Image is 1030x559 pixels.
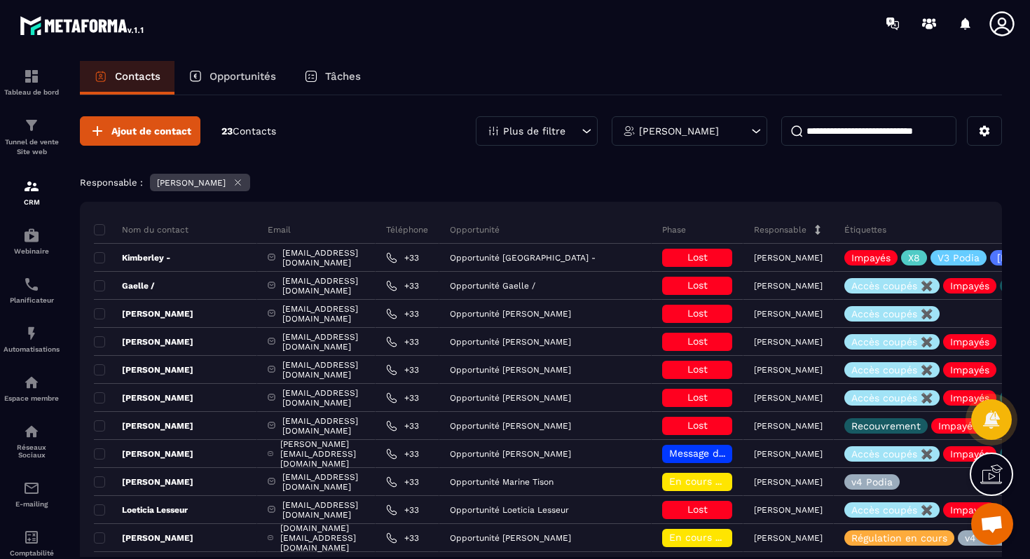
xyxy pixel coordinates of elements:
span: Message de bienvenue [669,448,778,459]
img: social-network [23,423,40,440]
p: Téléphone [386,224,428,235]
a: +33 [386,392,419,403]
p: [PERSON_NAME] [754,505,823,515]
span: Lost [687,392,708,403]
img: scheduler [23,276,40,293]
p: Opportunité [PERSON_NAME] [450,365,571,375]
p: Impayés [950,365,989,375]
span: Contacts [233,125,276,137]
p: Opportunité [PERSON_NAME] [450,421,571,431]
a: Opportunités [174,61,290,95]
a: emailemailE-mailing [4,469,60,518]
p: Tunnel de vente Site web [4,137,60,157]
img: logo [20,13,146,38]
p: Responsable [754,224,806,235]
p: Accès coupés ✖️ [851,281,933,291]
a: Contacts [80,61,174,95]
span: Lost [687,251,708,263]
img: automations [23,227,40,244]
p: [PERSON_NAME] [754,253,823,263]
a: +33 [386,476,419,488]
p: Impayés [950,281,989,291]
p: Régulation en cours [851,533,947,543]
p: X8 [908,253,920,263]
img: formation [23,68,40,85]
a: +33 [386,336,419,347]
p: Opportunité [PERSON_NAME] [450,309,571,319]
p: Phase [662,224,686,235]
a: formationformationTunnel de vente Site web [4,106,60,167]
p: Impayés [950,449,989,459]
span: Ajout de contact [111,124,191,138]
p: Nom du contact [94,224,188,235]
p: Contacts [115,70,160,83]
p: CRM [4,198,60,206]
a: +33 [386,504,419,516]
p: v4 Podia [965,533,1006,543]
p: [PERSON_NAME] [94,448,193,460]
p: 23 [221,125,276,138]
p: [PERSON_NAME] [754,449,823,459]
span: Lost [687,308,708,319]
p: Réseaux Sociaux [4,443,60,459]
span: Lost [687,279,708,291]
a: Ouvrir le chat [971,503,1013,545]
a: schedulerschedulerPlanificateur [4,265,60,315]
p: [PERSON_NAME] [754,421,823,431]
img: email [23,480,40,497]
p: Opportunité [450,224,500,235]
a: +33 [386,448,419,460]
a: automationsautomationsAutomatisations [4,315,60,364]
a: +33 [386,308,419,319]
p: Responsable : [80,177,143,188]
p: Opportunité [PERSON_NAME] [450,449,571,459]
a: +33 [386,252,419,263]
p: Planificateur [4,296,60,304]
p: Impayés [938,421,977,431]
a: automationsautomationsEspace membre [4,364,60,413]
p: [PERSON_NAME] [94,308,193,319]
a: +33 [386,420,419,432]
span: En cours de régularisation [669,532,797,543]
p: Automatisations [4,345,60,353]
p: Opportunité [PERSON_NAME] [450,337,571,347]
p: Accès coupés ✖️ [851,393,933,403]
p: Opportunité Gaelle / [450,281,535,291]
p: Email [268,224,291,235]
span: Lost [687,364,708,375]
img: automations [23,325,40,342]
a: +33 [386,532,419,544]
button: Ajout de contact [80,116,200,146]
p: Impayés [950,393,989,403]
p: Accès coupés ✖️ [851,449,933,459]
a: automationsautomationsWebinaire [4,216,60,265]
p: [PERSON_NAME] [94,420,193,432]
p: Loeticia Lesseur [94,504,188,516]
p: Recouvrement [851,421,921,431]
img: formation [23,117,40,134]
p: Opportunité [PERSON_NAME] [450,393,571,403]
p: Accès coupés ✖️ [851,365,933,375]
p: [PERSON_NAME] [754,281,823,291]
p: Espace membre [4,394,60,402]
img: formation [23,178,40,195]
p: Impayés [950,505,989,515]
p: Impayés [851,253,891,263]
span: Lost [687,336,708,347]
p: [PERSON_NAME] [754,309,823,319]
p: [PERSON_NAME] [94,364,193,375]
p: Tâches [325,70,361,83]
p: Kimberley - [94,252,170,263]
p: [PERSON_NAME] [639,126,719,136]
p: [PERSON_NAME] [754,365,823,375]
p: v4 Podia [851,477,893,487]
p: [PERSON_NAME] [754,337,823,347]
a: +33 [386,280,419,291]
p: Opportunités [210,70,276,83]
p: [PERSON_NAME] [754,477,823,487]
p: E-mailing [4,500,60,508]
a: formationformationTableau de bord [4,57,60,106]
img: automations [23,374,40,391]
p: [PERSON_NAME] [94,336,193,347]
span: Lost [687,420,708,431]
